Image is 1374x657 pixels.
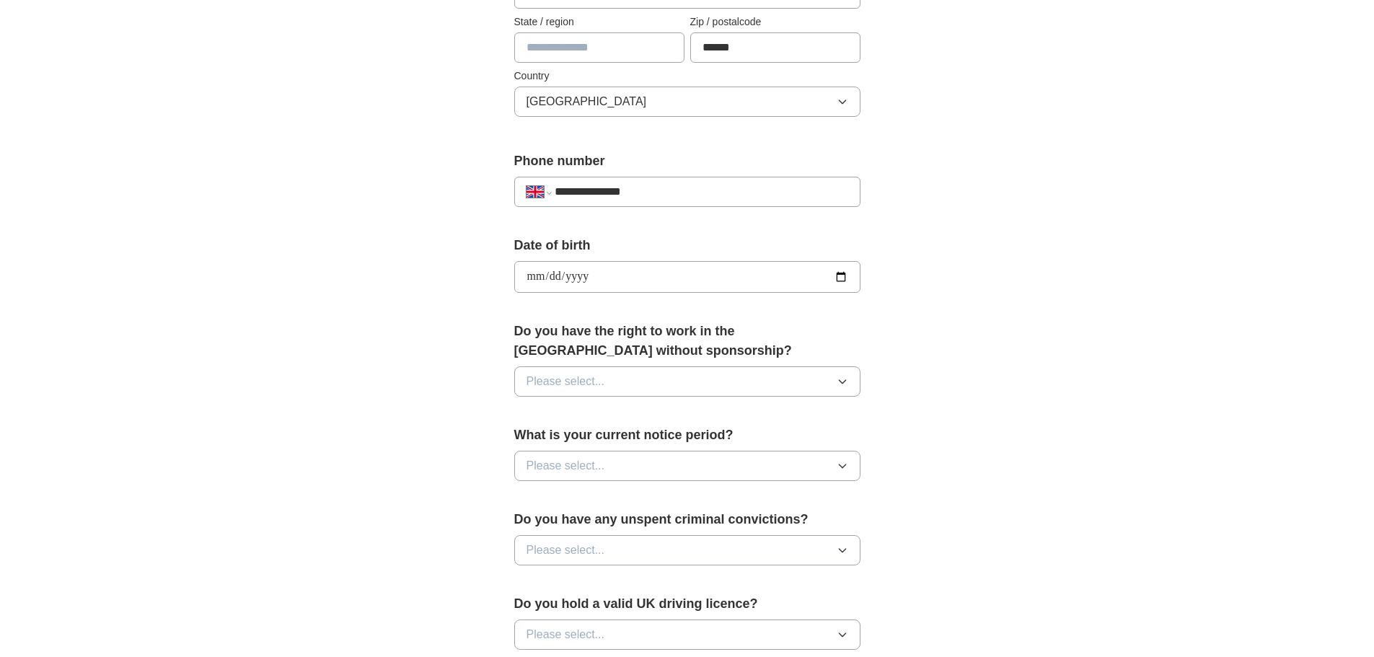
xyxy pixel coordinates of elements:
label: State / region [514,14,684,30]
label: Phone number [514,151,860,171]
span: Please select... [527,457,605,475]
label: Do you have the right to work in the [GEOGRAPHIC_DATA] without sponsorship? [514,322,860,361]
label: Do you hold a valid UK driving licence? [514,594,860,614]
button: Please select... [514,535,860,565]
label: What is your current notice period? [514,425,860,445]
button: Please select... [514,451,860,481]
span: [GEOGRAPHIC_DATA] [527,93,647,110]
label: Zip / postalcode [690,14,860,30]
span: Please select... [527,373,605,390]
button: Please select... [514,366,860,397]
span: Please select... [527,542,605,559]
button: [GEOGRAPHIC_DATA] [514,87,860,117]
label: Do you have any unspent criminal convictions? [514,510,860,529]
span: Please select... [527,626,605,643]
label: Country [514,69,860,84]
label: Date of birth [514,236,860,255]
button: Please select... [514,619,860,650]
